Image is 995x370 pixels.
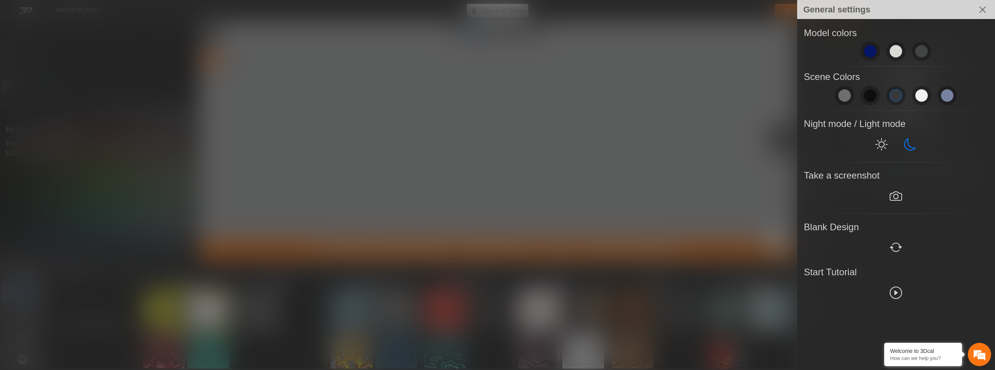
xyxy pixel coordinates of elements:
[100,229,148,254] div: Articles
[9,40,20,52] div: Navigation go back
[4,202,148,229] textarea: Type your message and hit 'Enter'
[804,70,988,84] div: Scene Colors
[804,26,988,40] div: Model colors
[4,243,52,248] span: Conversation
[52,229,100,254] div: FAQs
[803,3,870,16] h5: General settings
[804,220,988,234] div: Blank Design
[973,0,992,19] button: Close
[804,168,988,182] div: Take a screenshot
[52,41,142,51] div: Chat with us now
[890,348,956,354] div: Welcome to 3Dcal
[804,117,988,131] div: Night mode / Light mode
[890,355,956,361] p: How can we help you?
[804,265,988,279] div: Start Tutorial
[127,4,146,23] div: Minimize live chat window
[45,91,107,165] span: We're online!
